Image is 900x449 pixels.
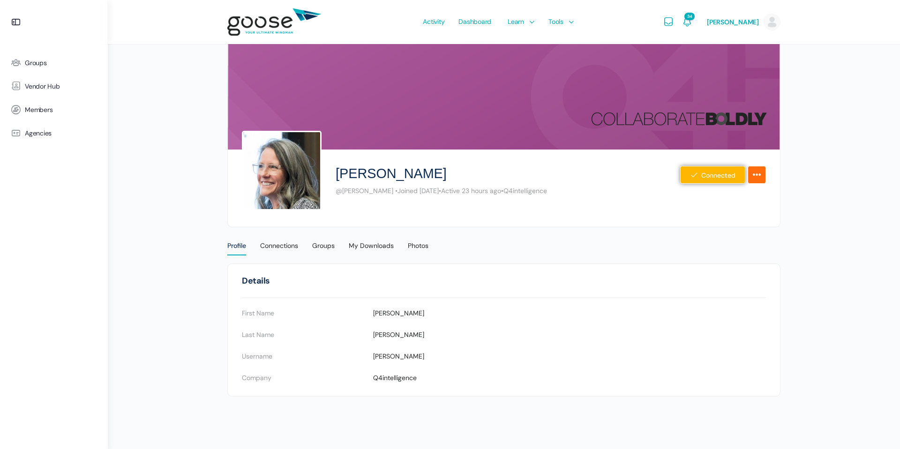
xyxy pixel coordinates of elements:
[707,18,759,26] span: [PERSON_NAME]
[242,329,373,351] td: Last Name
[349,241,394,255] div: My Downloads
[748,166,766,184] a: More Options
[227,241,246,255] div: Profile
[242,131,322,210] img: Profile photo of Wendy Keneipp
[408,230,428,254] a: Photos
[227,230,780,253] nav: Primary menu
[373,372,766,383] p: Q4intelligence
[242,273,270,288] h1: Details
[336,187,393,195] span: @[PERSON_NAME]
[242,372,373,394] td: Company
[336,187,677,195] div: Joined [DATE] Active 23 hours ago Q4intelligence
[439,187,441,195] span: •
[260,230,298,254] a: Connections
[312,241,335,255] div: Groups
[5,75,103,98] a: Vendor Hub
[395,187,397,195] span: •
[5,98,103,121] a: Members
[25,82,60,90] span: Vendor Hub
[336,164,447,184] h2: [PERSON_NAME]
[25,59,47,67] span: Groups
[373,351,766,362] p: [PERSON_NAME]
[501,187,503,195] span: •
[373,329,766,340] p: [PERSON_NAME]
[408,241,428,255] div: Photos
[684,13,695,20] span: 34
[227,230,246,253] a: Profile
[853,404,900,449] iframe: Chat Widget
[242,307,373,329] td: First Name
[25,106,52,114] span: Members
[349,230,394,254] a: My Downloads
[5,121,103,145] a: Agencies
[680,166,745,184] button: Connected
[373,307,766,319] p: [PERSON_NAME]
[25,129,52,137] span: Agencies
[260,241,298,255] div: Connections
[312,230,335,254] a: Groups
[5,51,103,75] a: Groups
[242,351,373,372] td: Username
